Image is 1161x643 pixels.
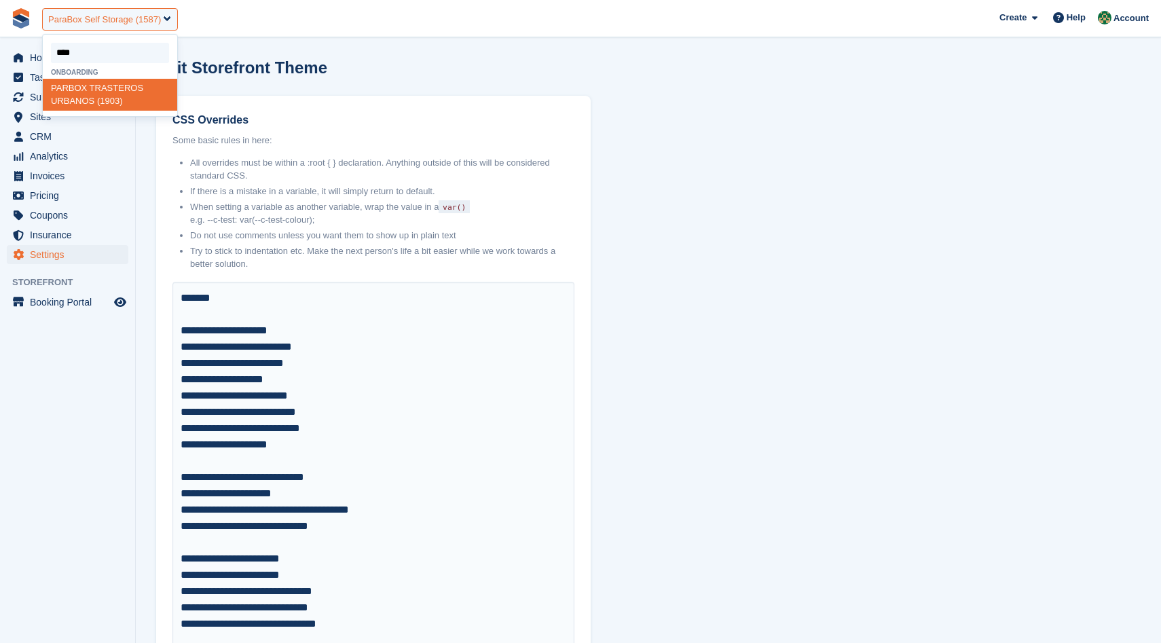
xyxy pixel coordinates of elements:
span: Coupons [30,206,111,225]
span: Subscriptions [30,88,111,107]
span: PARB [51,83,74,93]
div: OX TRASTEROS URBANOS (1903) [43,79,177,111]
a: menu [7,186,128,205]
span: Pricing [30,186,111,205]
span: Invoices [30,166,111,185]
span: Insurance [30,225,111,244]
code: var() [439,200,470,214]
div: Onboarding [43,69,177,76]
label: CSS Overrides [172,112,574,128]
span: Tasks [30,68,111,87]
span: Account [1113,12,1149,25]
a: menu [7,68,128,87]
a: menu [7,88,128,107]
li: All overrides must be within a :root { } declaration. Anything outside of this will be considered... [190,156,574,183]
a: menu [7,147,128,166]
li: When setting a variable as another variable, wrap the value in a e.g. --c-test: var(--c-test-colo... [190,200,574,227]
h1: Edit Storefront Theme [156,58,327,77]
a: menu [7,48,128,67]
a: menu [7,127,128,146]
span: Storefront [12,276,135,289]
a: menu [7,245,128,264]
div: ParaBox Self Storage (1587) [48,13,161,26]
span: Home [30,48,111,67]
img: Aaron [1098,11,1111,24]
span: Sites [30,107,111,126]
a: menu [7,206,128,225]
p: Some basic rules in here: [172,134,574,147]
span: Create [999,11,1027,24]
span: Booking Portal [30,293,111,312]
img: stora-icon-8386f47178a22dfd0bd8f6a31ec36ba5ce8667c1dd55bd0f319d3a0aa187defe.svg [11,8,31,29]
a: menu [7,293,128,312]
span: Settings [30,245,111,264]
span: Analytics [30,147,111,166]
span: CRM [30,127,111,146]
li: If there is a mistake in a variable, it will simply return to default. [190,185,574,198]
span: Help [1067,11,1086,24]
a: menu [7,107,128,126]
a: menu [7,166,128,185]
li: Do not use comments unless you want them to show up in plain text [190,229,574,242]
a: menu [7,225,128,244]
a: Preview store [112,294,128,310]
li: Try to stick to indentation etc. Make the next person's life a bit easier while we work towards a... [190,244,574,271]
